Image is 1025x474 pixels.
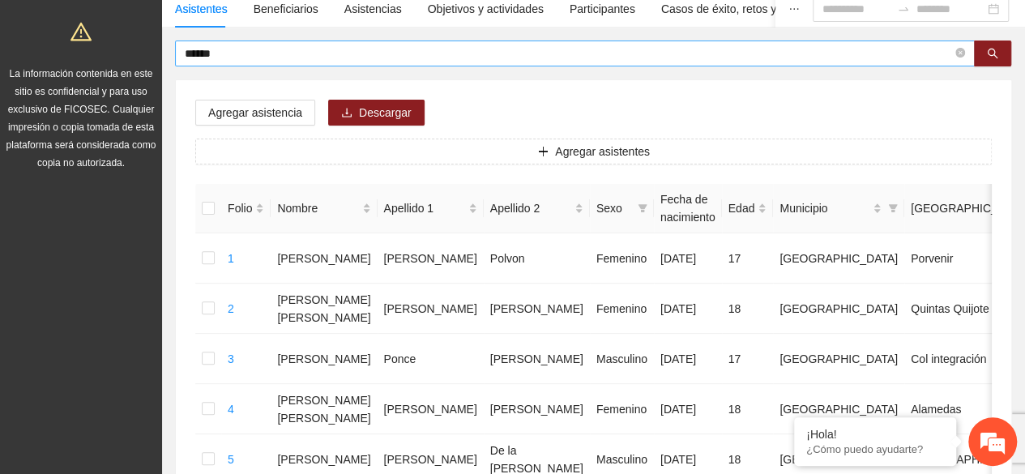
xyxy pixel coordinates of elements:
[897,2,910,15] span: swap-right
[328,100,425,126] button: downloadDescargar
[228,403,234,416] a: 4
[271,184,377,233] th: Nombre
[484,334,590,384] td: [PERSON_NAME]
[266,8,305,47] div: Minimizar ventana de chat en vivo
[228,453,234,466] a: 5
[779,199,869,217] span: Municipio
[484,384,590,434] td: [PERSON_NAME]
[590,284,654,334] td: Femenino
[596,199,631,217] span: Sexo
[654,184,722,233] th: Fecha de nacimiento
[722,334,774,384] td: 17
[773,184,904,233] th: Municipio
[208,104,302,122] span: Agregar asistencia
[384,199,465,217] span: Apellido 1
[654,384,722,434] td: [DATE]
[341,107,352,120] span: download
[974,41,1011,66] button: search
[221,184,271,233] th: Folio
[722,184,774,233] th: Edad
[590,233,654,284] td: Femenino
[195,100,315,126] button: Agregar asistencia
[484,233,590,284] td: Polvon
[378,184,484,233] th: Apellido 1
[378,233,484,284] td: [PERSON_NAME]
[277,199,358,217] span: Nombre
[987,48,998,61] span: search
[806,428,944,441] div: ¡Hola!
[8,308,309,365] textarea: Escriba su mensaje y pulse “Intro”
[6,68,156,169] span: La información contenida en este sitio es confidencial y para uso exclusivo de FICOSEC. Cualquier...
[634,196,651,220] span: filter
[228,352,234,365] a: 3
[955,48,965,58] span: close-circle
[271,233,377,284] td: [PERSON_NAME]
[722,284,774,334] td: 18
[271,334,377,384] td: [PERSON_NAME]
[722,384,774,434] td: 18
[378,334,484,384] td: Ponce
[654,284,722,334] td: [DATE]
[271,384,377,434] td: [PERSON_NAME] [PERSON_NAME]
[84,83,272,104] div: Chatee con nosotros ahora
[590,384,654,434] td: Femenino
[484,284,590,334] td: [PERSON_NAME]
[378,284,484,334] td: [PERSON_NAME]
[885,196,901,220] span: filter
[228,302,234,315] a: 2
[773,334,904,384] td: [GEOGRAPHIC_DATA]
[195,139,992,164] button: plusAgregar asistentes
[773,233,904,284] td: [GEOGRAPHIC_DATA]
[590,334,654,384] td: Masculino
[359,104,412,122] span: Descargar
[773,384,904,434] td: [GEOGRAPHIC_DATA]
[788,3,800,15] span: ellipsis
[484,184,590,233] th: Apellido 2
[654,334,722,384] td: [DATE]
[70,21,92,42] span: warning
[537,146,549,159] span: plus
[228,199,252,217] span: Folio
[722,233,774,284] td: 17
[888,203,898,213] span: filter
[806,443,944,455] p: ¿Cómo puedo ayudarte?
[955,46,965,62] span: close-circle
[897,2,910,15] span: to
[490,199,571,217] span: Apellido 2
[94,149,224,313] span: Estamos en línea.
[271,284,377,334] td: [PERSON_NAME] [PERSON_NAME]
[654,233,722,284] td: [DATE]
[638,203,647,213] span: filter
[378,384,484,434] td: [PERSON_NAME]
[555,143,650,160] span: Agregar asistentes
[228,252,234,265] a: 1
[773,284,904,334] td: [GEOGRAPHIC_DATA]
[728,199,755,217] span: Edad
